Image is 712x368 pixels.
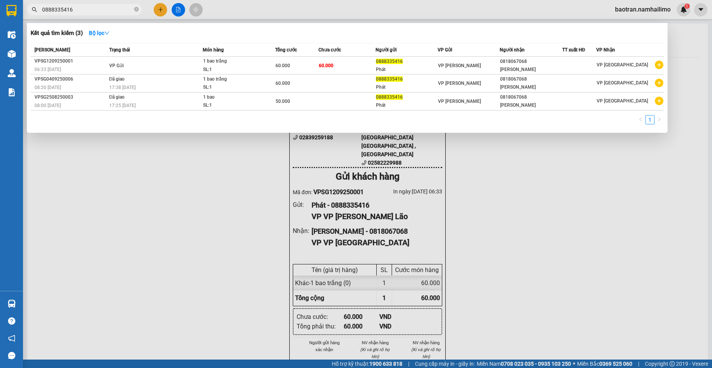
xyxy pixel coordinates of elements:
span: VP Gửi [438,47,452,53]
div: 1 bao trắng [203,75,261,84]
li: VP VP [GEOGRAPHIC_DATA] [53,41,102,67]
span: close-circle [134,7,139,12]
span: close-circle [134,6,139,13]
span: 0888335416 [376,76,403,82]
strong: Bộ lọc [89,30,110,36]
div: [PERSON_NAME] [500,83,561,91]
img: logo.jpg [4,4,31,31]
span: Đã giao [109,76,125,82]
span: TT xuất HĐ [562,47,586,53]
input: Tìm tên, số ĐT hoặc mã đơn [42,5,133,14]
div: [PERSON_NAME] [500,101,561,109]
div: VPSG2508250003 [34,93,107,101]
span: Người nhận [500,47,525,53]
div: 0818067068 [500,58,561,66]
span: message [8,352,15,359]
span: question-circle [8,317,15,325]
span: search [32,7,37,12]
div: SL: 1 [203,101,261,110]
a: 1 [646,116,654,124]
span: [PERSON_NAME] [34,47,70,53]
span: plus-circle [655,79,663,87]
img: solution-icon [8,88,16,96]
span: VP [PERSON_NAME] [438,81,481,86]
span: 0888335416 [376,94,403,100]
span: 0888335416 [376,59,403,64]
div: 1 bao [203,93,261,102]
div: VPSG1209250001 [34,57,107,65]
span: 08:00 [DATE] [34,103,61,108]
div: 1 bao trắng [203,57,261,66]
span: Tổng cước [275,47,297,53]
span: plus-circle [655,61,663,69]
span: VP [GEOGRAPHIC_DATA] [597,80,648,86]
img: warehouse-icon [8,31,16,39]
div: 0818067068 [500,75,561,83]
span: VP Gửi [109,63,124,68]
li: Next Page [655,115,664,124]
div: 0818067068 [500,93,561,101]
li: VP VP [PERSON_NAME] Lão [4,41,53,67]
span: VP [PERSON_NAME] [438,63,481,68]
span: VP [GEOGRAPHIC_DATA] [597,98,648,104]
span: 06:33 [DATE] [34,67,61,72]
span: Chưa cước [318,47,341,53]
span: plus-circle [655,97,663,105]
img: warehouse-icon [8,50,16,58]
span: Trạng thái [109,47,130,53]
div: SL: 1 [203,83,261,92]
span: right [657,117,661,122]
span: left [638,117,643,122]
button: right [655,115,664,124]
span: notification [8,335,15,342]
span: down [104,30,110,36]
span: Món hàng [203,47,224,53]
span: Đã giao [109,94,125,100]
span: 60.000 [319,63,333,68]
div: [PERSON_NAME] [500,66,561,74]
span: 17:38 [DATE] [109,85,136,90]
span: 17:25 [DATE] [109,103,136,108]
img: warehouse-icon [8,300,16,308]
span: VP [PERSON_NAME] [438,99,481,104]
div: VPSG0409250006 [34,75,107,83]
span: 50.000 [276,99,290,104]
span: 08:20 [DATE] [34,85,61,90]
span: 60.000 [276,81,290,86]
span: VP Nhận [596,47,615,53]
button: left [636,115,645,124]
span: Người gửi [376,47,397,53]
h3: Kết quả tìm kiếm ( 3 ) [31,29,83,37]
span: VP [GEOGRAPHIC_DATA] [597,62,648,68]
div: Phát [376,83,437,91]
div: Phát [376,101,437,109]
button: Bộ lọcdown [83,27,116,39]
li: Nam Hải Limousine [4,4,111,33]
div: Phát [376,66,437,74]
img: logo-vxr [7,5,16,17]
li: Previous Page [636,115,645,124]
img: warehouse-icon [8,69,16,77]
div: SL: 1 [203,66,261,74]
span: 60.000 [276,63,290,68]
